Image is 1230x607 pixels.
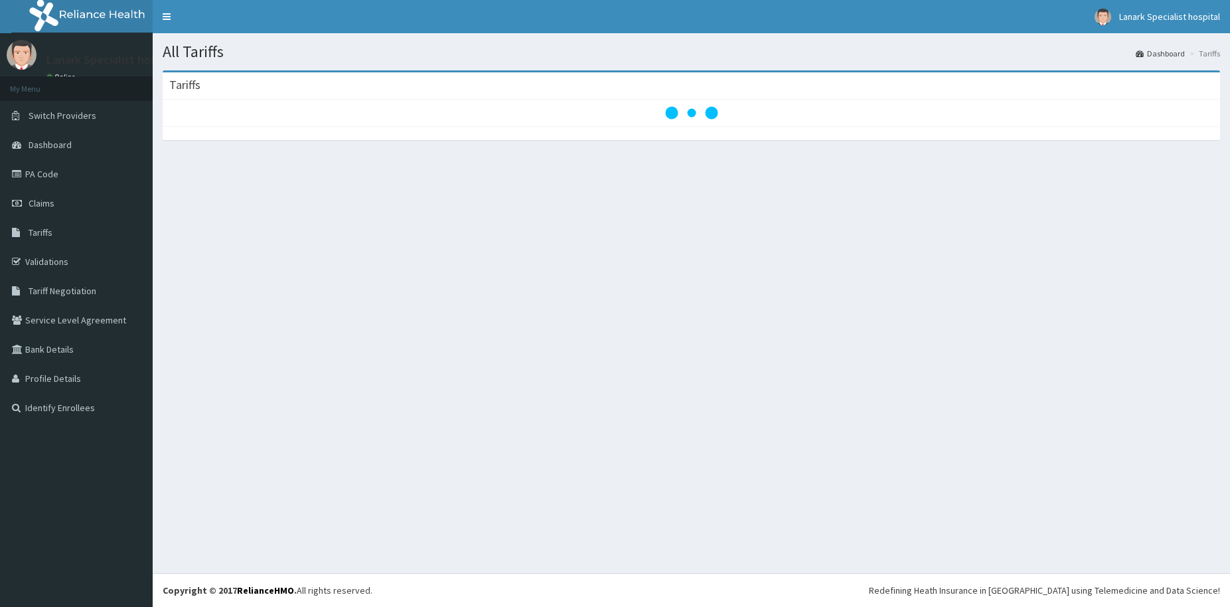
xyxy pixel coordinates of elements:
[1095,9,1111,25] img: User Image
[237,584,294,596] a: RelianceHMO
[7,40,37,70] img: User Image
[163,584,297,596] strong: Copyright © 2017 .
[46,72,78,82] a: Online
[1119,11,1220,23] span: Lanark Specialist hospital
[29,197,54,209] span: Claims
[869,584,1220,597] div: Redefining Heath Insurance in [GEOGRAPHIC_DATA] using Telemedicine and Data Science!
[46,54,180,66] p: Lanark Specialist hospital
[1186,48,1220,59] li: Tariffs
[29,285,96,297] span: Tariff Negotiation
[29,110,96,122] span: Switch Providers
[169,79,200,91] h3: Tariffs
[153,573,1230,607] footer: All rights reserved.
[163,43,1220,60] h1: All Tariffs
[665,86,718,139] svg: audio-loading
[1136,48,1185,59] a: Dashboard
[29,226,52,238] span: Tariffs
[29,139,72,151] span: Dashboard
